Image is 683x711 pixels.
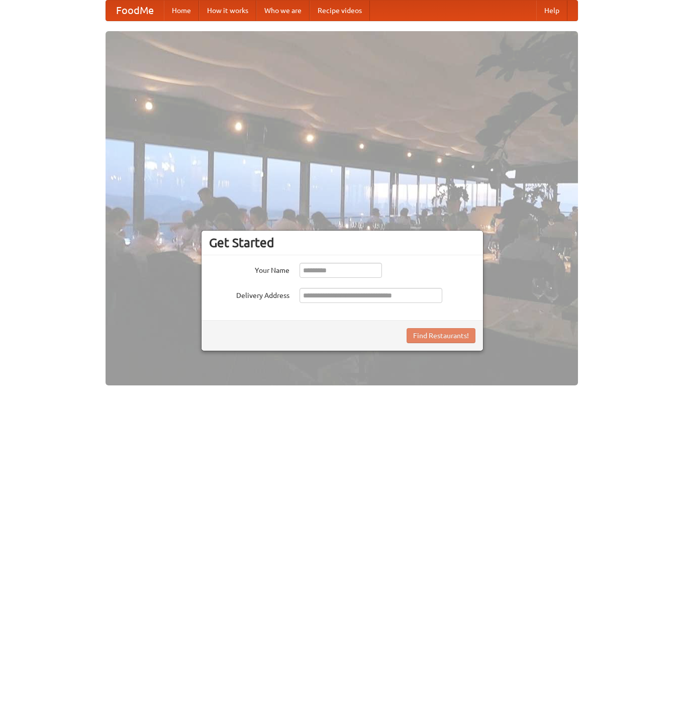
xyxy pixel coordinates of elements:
[310,1,370,21] a: Recipe videos
[199,1,256,21] a: How it works
[209,263,289,275] label: Your Name
[209,288,289,300] label: Delivery Address
[536,1,567,21] a: Help
[407,328,475,343] button: Find Restaurants!
[106,1,164,21] a: FoodMe
[209,235,475,250] h3: Get Started
[256,1,310,21] a: Who we are
[164,1,199,21] a: Home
